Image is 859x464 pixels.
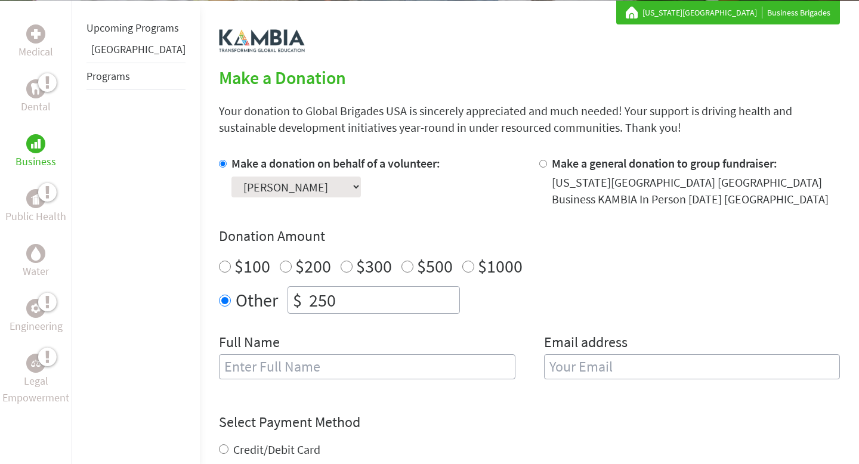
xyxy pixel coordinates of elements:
[86,69,130,83] a: Programs
[31,304,41,313] img: Engineering
[10,318,63,335] p: Engineering
[23,263,49,280] p: Water
[16,153,56,170] p: Business
[86,21,179,35] a: Upcoming Programs
[544,333,628,354] label: Email address
[552,174,841,208] div: [US_STATE][GEOGRAPHIC_DATA] [GEOGRAPHIC_DATA] Business KAMBIA In Person [DATE] [GEOGRAPHIC_DATA]
[288,287,307,313] div: $
[26,134,45,153] div: Business
[552,156,777,171] label: Make a general donation to group fundraiser:
[295,255,331,277] label: $200
[16,134,56,170] a: BusinessBusiness
[417,255,453,277] label: $500
[21,79,51,115] a: DentalDental
[31,246,41,260] img: Water
[26,354,45,373] div: Legal Empowerment
[219,354,515,379] input: Enter Full Name
[18,44,53,60] p: Medical
[307,287,459,313] input: Enter Amount
[91,42,186,56] a: [GEOGRAPHIC_DATA]
[31,360,41,367] img: Legal Empowerment
[642,7,762,18] a: [US_STATE][GEOGRAPHIC_DATA]
[2,373,69,406] p: Legal Empowerment
[26,244,45,263] div: Water
[236,286,278,314] label: Other
[18,24,53,60] a: MedicalMedical
[26,189,45,208] div: Public Health
[626,7,830,18] div: Business Brigades
[23,244,49,280] a: WaterWater
[219,29,305,52] img: logo-kambia.png
[231,156,440,171] label: Make a donation on behalf of a volunteer:
[26,79,45,98] div: Dental
[219,413,840,432] h4: Select Payment Method
[219,103,840,136] p: Your donation to Global Brigades USA is sincerely appreciated and much needed! Your support is dr...
[86,15,186,41] li: Upcoming Programs
[5,208,66,225] p: Public Health
[86,41,186,63] li: Panama
[233,442,320,457] label: Credit/Debit Card
[2,354,69,406] a: Legal EmpowermentLegal Empowerment
[219,227,840,246] h4: Donation Amount
[219,333,280,354] label: Full Name
[21,98,51,115] p: Dental
[544,354,841,379] input: Your Email
[234,255,270,277] label: $100
[10,299,63,335] a: EngineeringEngineering
[31,29,41,39] img: Medical
[26,24,45,44] div: Medical
[5,189,66,225] a: Public HealthPublic Health
[86,63,186,90] li: Programs
[356,255,392,277] label: $300
[31,193,41,205] img: Public Health
[31,83,41,94] img: Dental
[31,139,41,149] img: Business
[26,299,45,318] div: Engineering
[219,67,840,88] h2: Make a Donation
[478,255,523,277] label: $1000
